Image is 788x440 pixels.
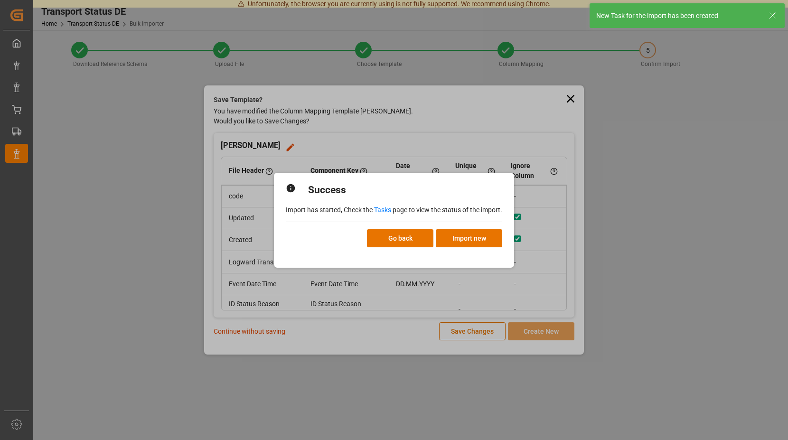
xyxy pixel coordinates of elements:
[286,205,502,215] p: Import has started, Check the page to view the status of the import.
[374,206,391,214] a: Tasks
[596,11,760,21] div: New Task for the import has been created
[367,229,433,247] button: Go back
[308,183,346,198] h2: Success
[436,229,502,247] button: Import new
